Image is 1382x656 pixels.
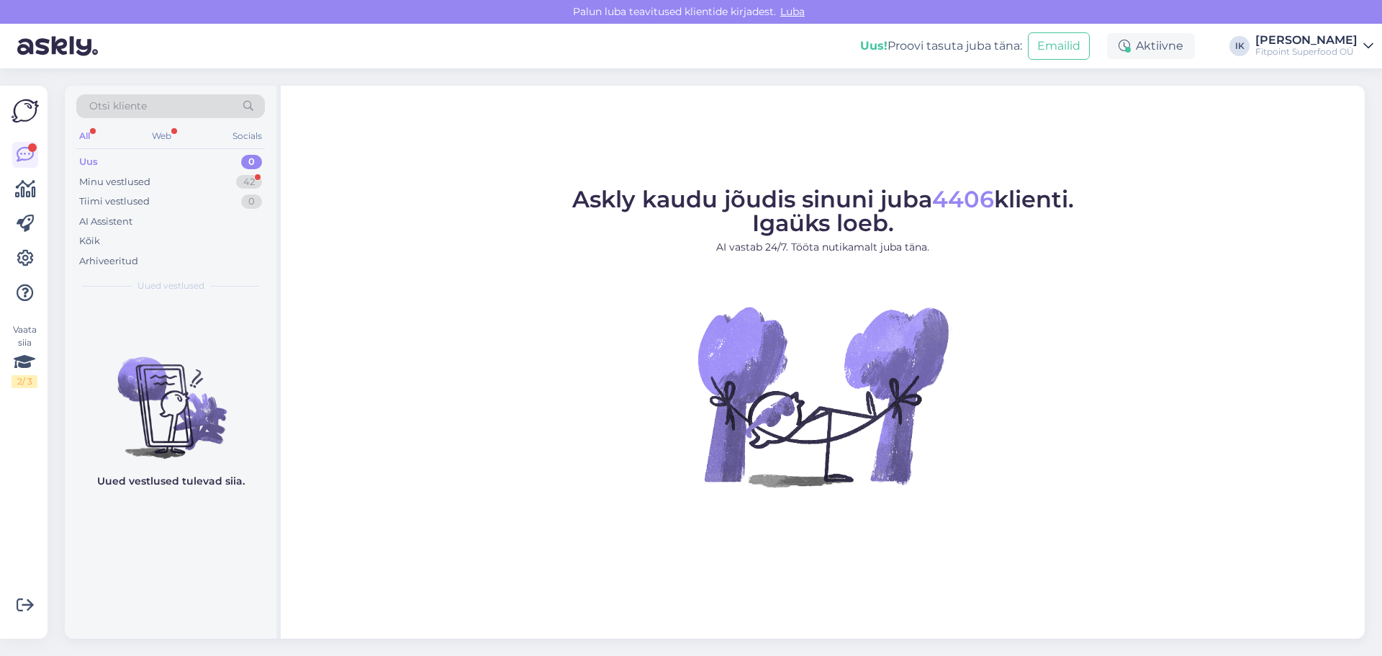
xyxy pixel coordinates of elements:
[89,99,147,114] span: Otsi kliente
[79,234,100,248] div: Kõik
[1229,36,1250,56] div: IK
[79,175,150,189] div: Minu vestlused
[693,266,952,526] img: No Chat active
[860,37,1022,55] div: Proovi tasuta juba täna:
[65,331,276,461] img: No chats
[1028,32,1090,60] button: Emailid
[1255,46,1358,58] div: Fitpoint Superfood OÜ
[860,39,888,53] b: Uus!
[79,215,132,229] div: AI Assistent
[12,97,39,125] img: Askly Logo
[236,175,262,189] div: 42
[1255,35,1358,46] div: [PERSON_NAME]
[137,279,204,292] span: Uued vestlused
[97,474,245,489] p: Uued vestlused tulevad siia.
[572,185,1074,237] span: Askly kaudu jõudis sinuni juba klienti. Igaüks loeb.
[776,5,809,18] span: Luba
[79,155,98,169] div: Uus
[241,155,262,169] div: 0
[79,254,138,269] div: Arhiveeritud
[1255,35,1373,58] a: [PERSON_NAME]Fitpoint Superfood OÜ
[1107,33,1195,59] div: Aktiivne
[76,127,93,145] div: All
[79,194,150,209] div: Tiimi vestlused
[932,185,994,213] span: 4406
[241,194,262,209] div: 0
[149,127,174,145] div: Web
[230,127,265,145] div: Socials
[12,375,37,388] div: 2 / 3
[12,323,37,388] div: Vaata siia
[572,240,1074,255] p: AI vastab 24/7. Tööta nutikamalt juba täna.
